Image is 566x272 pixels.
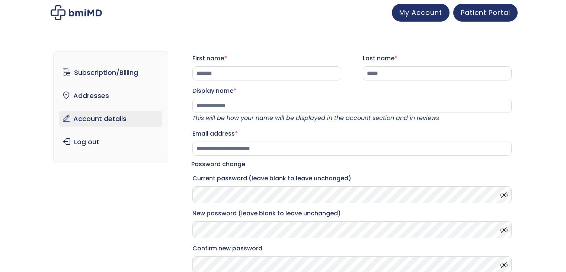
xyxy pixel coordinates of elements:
[461,8,510,17] span: Patient Portal
[191,159,245,170] legend: Password change
[192,128,512,140] label: Email address
[59,88,162,104] a: Addresses
[399,8,442,17] span: My Account
[192,114,439,122] em: This will be how your name will be displayed in the account section and in reviews
[59,111,162,127] a: Account details
[392,4,450,22] a: My Account
[59,134,162,150] a: Log out
[453,4,518,22] a: Patient Portal
[192,173,512,184] label: Current password (leave blank to leave unchanged)
[59,65,162,80] a: Subscription/Billing
[363,53,512,64] label: Last name
[192,53,341,64] label: First name
[192,243,512,254] label: Confirm new password
[192,208,512,219] label: New password (leave blank to leave unchanged)
[51,5,102,20] img: My account
[53,51,168,163] nav: Account pages
[192,85,512,97] label: Display name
